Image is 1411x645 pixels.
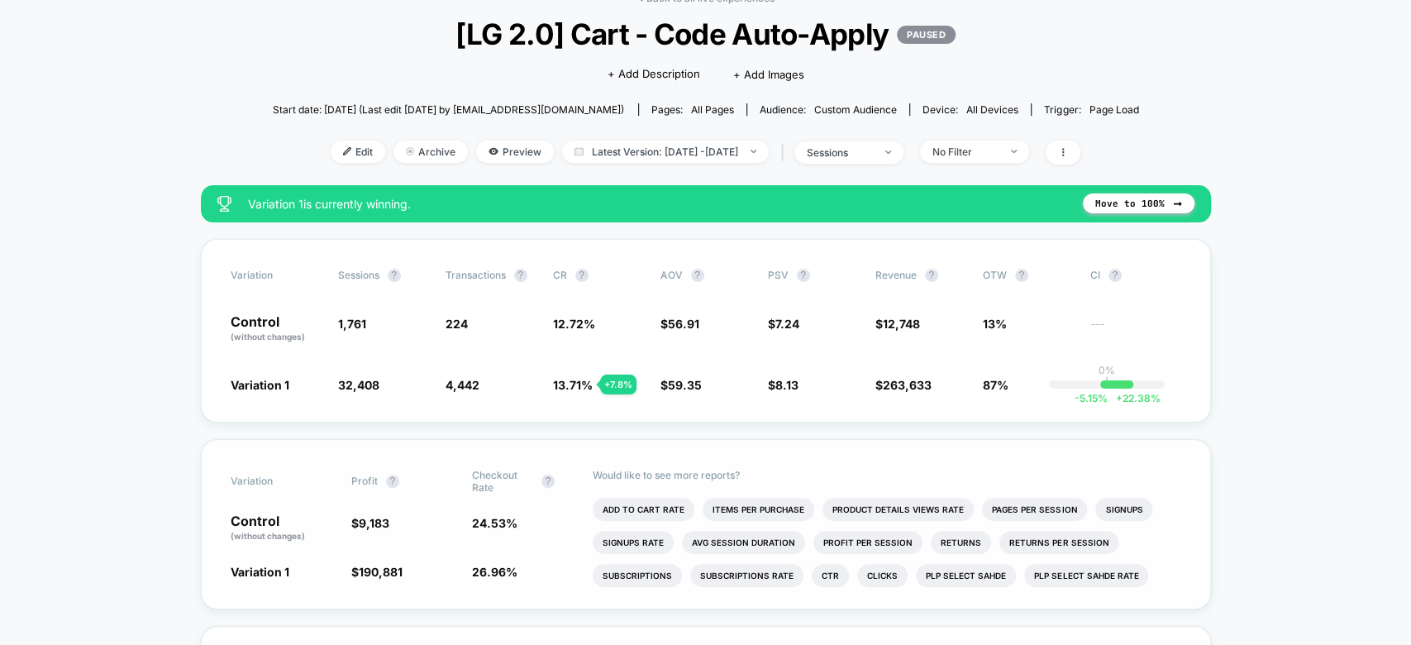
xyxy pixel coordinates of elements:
li: Subscriptions [593,564,682,587]
span: Edit [331,141,385,163]
span: 12,748 [883,317,920,331]
span: Checkout Rate [472,469,533,494]
span: Revenue [875,269,917,281]
span: 13.71 % [553,378,593,392]
span: OTW [983,269,1074,282]
p: | [1105,376,1108,389]
span: 8.13 [775,378,798,392]
span: $ [660,378,702,392]
li: Plp Select Sahde [916,564,1016,587]
div: Audience: [760,103,897,116]
span: Latest Version: [DATE] - [DATE] [562,141,769,163]
span: + [1115,392,1122,404]
span: Preview [476,141,554,163]
span: Archive [393,141,468,163]
span: Start date: [DATE] (Last edit [DATE] by [EMAIL_ADDRESS][DOMAIN_NAME]) [273,103,624,116]
span: --- [1090,319,1181,343]
span: $ [768,378,798,392]
li: Ctr [812,564,849,587]
span: 224 [446,317,468,331]
span: 59.35 [668,378,702,392]
span: Variation [231,269,322,282]
span: 32,408 [338,378,379,392]
button: ? [514,269,527,282]
span: Page Load [1089,103,1138,116]
span: $ [768,317,799,331]
span: 12.72 % [553,317,595,331]
span: Variation 1 [231,378,289,392]
span: all devices [966,103,1018,116]
span: 26.96 % [472,565,517,579]
span: Sessions [338,269,379,281]
p: Control [231,514,335,542]
li: Plp Select Sahde Rate [1024,564,1148,587]
span: -5.15 % [1074,392,1107,404]
button: Move to 100% [1083,193,1194,213]
span: Custom Audience [814,103,897,116]
img: end [1011,150,1017,153]
span: 24.53 % [472,516,517,530]
span: | [777,141,794,165]
p: PAUSED [897,26,956,44]
span: 9,183 [359,516,389,530]
button: ? [797,269,810,282]
span: $ [351,565,403,579]
li: Signups [1095,498,1152,521]
button: ? [388,269,401,282]
button: ? [1108,269,1122,282]
li: Add To Cart Rate [593,498,694,521]
li: Subscriptions Rate [690,564,803,587]
img: success_star [217,196,231,212]
div: sessions [807,146,873,159]
img: end [406,147,414,155]
button: ? [1015,269,1028,282]
span: + Add Description [608,66,700,83]
span: 4,442 [446,378,479,392]
li: Returns Per Session [999,531,1118,554]
span: 56.91 [668,317,699,331]
span: 87% [983,378,1008,392]
li: Clicks [857,564,908,587]
span: 7.24 [775,317,799,331]
span: $ [875,317,920,331]
img: end [885,150,891,154]
span: $ [875,378,932,392]
span: all pages [691,103,734,116]
span: Variation 1 [231,565,289,579]
p: 0% [1099,364,1115,376]
span: PSV [768,269,789,281]
li: Items Per Purchase [703,498,814,521]
div: Trigger: [1044,103,1138,116]
li: Returns [931,531,991,554]
p: Would like to see more reports? [593,469,1180,481]
span: Variation 1 is currently winning. [248,197,1066,211]
button: ? [541,475,555,488]
span: CR [553,269,567,281]
span: Profit [351,475,378,487]
span: 13% [983,317,1007,331]
button: ? [925,269,938,282]
span: $ [351,516,389,530]
span: 263,633 [883,378,932,392]
div: No Filter [932,146,999,158]
li: Signups Rate [593,531,674,554]
div: + 7.8 % [600,375,636,394]
img: edit [343,147,351,155]
li: Product Details Views Rate [822,498,974,521]
span: (without changes) [231,531,305,541]
p: Control [231,315,322,343]
span: [LG 2.0] Cart - Code Auto-Apply [316,17,1095,51]
div: Pages: [651,103,734,116]
span: 1,761 [338,317,366,331]
span: + Add Images [733,68,804,81]
button: ? [386,475,399,488]
img: end [751,150,756,153]
button: ? [575,269,589,282]
button: ? [691,269,704,282]
li: Pages Per Session [982,498,1087,521]
img: calendar [574,147,584,155]
span: 190,881 [359,565,403,579]
span: 22.38 % [1107,392,1160,404]
span: Device: [909,103,1031,116]
span: (without changes) [231,332,305,342]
